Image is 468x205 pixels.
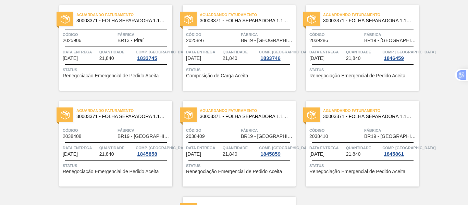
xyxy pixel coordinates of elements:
[186,31,239,38] span: Código
[296,101,419,187] a: statusAguardando Faturamento30003371 - FOLHA SEPARADORA 1.175 mm x 980 mm;Código2038410FábricaBR1...
[99,152,114,157] span: 21,840
[49,101,172,187] a: statusAguardando Faturamento30003371 - FOLHA SEPARADORA 1.175 mm x 980 mm;Código2038408FábricaBR1...
[307,111,316,119] img: status
[63,152,78,157] span: 26/10/2025
[136,49,189,55] span: Comp. Carga
[63,38,82,43] span: 2025906
[200,114,290,119] span: 30003371 - FOLHA SEPARADORA 1.175 mm x 980 mm;
[184,111,193,119] img: status
[136,55,158,61] div: 1833745
[186,169,282,174] span: Renegociação Emergencial de Pedido Aceita
[223,152,237,157] span: 21,840
[364,127,417,134] span: Fábrica
[346,152,361,157] span: 21,840
[186,56,201,61] span: 17/10/2025
[186,162,294,169] span: Status
[309,38,328,43] span: 2039286
[382,151,405,157] div: 1845861
[346,49,381,55] span: Quantidade
[259,144,294,157] a: Comp. [GEOGRAPHIC_DATA]1845859
[241,31,294,38] span: Fábrica
[323,11,419,18] span: Aguardando Faturamento
[259,49,294,61] a: Comp. [GEOGRAPHIC_DATA]1833746
[63,31,116,38] span: Código
[364,134,417,139] span: BR19 - Nova Rio
[309,49,344,55] span: Data entrega
[241,38,294,43] span: BR19 - Nova Rio
[259,151,282,157] div: 1845859
[186,144,221,151] span: Data entrega
[309,134,328,139] span: 2038410
[382,49,435,55] span: Comp. Carga
[323,107,419,114] span: Aguardando Faturamento
[323,114,414,119] span: 30003371 - FOLHA SEPARADORA 1.175 mm x 980 mm;
[296,5,419,91] a: statusAguardando Faturamento30003371 - FOLHA SEPARADORA 1.175 mm x 980 mm;Código2039286FábricaBR1...
[76,114,167,119] span: 30003371 - FOLHA SEPARADORA 1.175 mm x 980 mm;
[364,38,417,43] span: BR19 - Nova Rio
[309,144,344,151] span: Data entrega
[136,151,158,157] div: 1845858
[241,134,294,139] span: BR19 - Nova Rio
[118,134,171,139] span: BR19 - Nova Rio
[223,49,258,55] span: Quantidade
[186,127,239,134] span: Código
[136,49,171,61] a: Comp. [GEOGRAPHIC_DATA]1833745
[309,73,405,78] span: Renegociação Emergencial de Pedido Aceita
[118,127,171,134] span: Fábrica
[49,5,172,91] a: statusAguardando Faturamento30003371 - FOLHA SEPARADORA 1.175 mm x 980 mm;Código2025906FábricaBR1...
[382,55,405,61] div: 1846459
[63,66,171,73] span: Status
[172,101,296,187] a: statusAguardando Faturamento30003371 - FOLHA SEPARADORA 1.175 mm x 980 mm;Código2038409FábricaBR1...
[61,111,70,119] img: status
[63,134,82,139] span: 2038408
[186,134,205,139] span: 2038409
[63,144,98,151] span: Data entrega
[241,127,294,134] span: Fábrica
[223,144,258,151] span: Quantidade
[346,144,381,151] span: Quantidade
[186,73,248,78] span: Composição de Carga Aceita
[76,18,167,23] span: 30003371 - FOLHA SEPARADORA 1.175 mm x 980 mm;
[307,15,316,24] img: status
[382,49,417,61] a: Comp. [GEOGRAPHIC_DATA]1846459
[200,18,290,23] span: 30003371 - FOLHA SEPARADORA 1.175 mm x 980 mm;
[63,162,171,169] span: Status
[309,127,362,134] span: Código
[186,49,221,55] span: Data entrega
[63,73,159,78] span: Renegociação Emergencial de Pedido Aceita
[186,152,201,157] span: 27/10/2025
[63,56,78,61] span: 15/10/2025
[309,56,324,61] span: 20/10/2025
[346,56,361,61] span: 21,840
[309,162,417,169] span: Status
[76,11,172,18] span: Aguardando Faturamento
[382,144,435,151] span: Comp. Carga
[118,38,144,43] span: BR13 - Piraí
[259,144,312,151] span: Comp. Carga
[223,56,237,61] span: 21,840
[63,169,159,174] span: Renegociação Emergencial de Pedido Aceita
[323,18,414,23] span: 30003371 - FOLHA SEPARADORA 1.175 mm x 980 mm;
[186,38,205,43] span: 2025897
[61,15,70,24] img: status
[172,5,296,91] a: statusAguardando Faturamento30003371 - FOLHA SEPARADORA 1.175 mm x 980 mm;Código2025897FábricaBR1...
[99,144,134,151] span: Quantidade
[200,11,296,18] span: Aguardando Faturamento
[99,56,114,61] span: 21,840
[364,31,417,38] span: Fábrica
[76,107,172,114] span: Aguardando Faturamento
[63,49,98,55] span: Data entrega
[309,66,417,73] span: Status
[200,107,296,114] span: Aguardando Faturamento
[309,152,324,157] span: 31/10/2025
[118,31,171,38] span: Fábrica
[63,127,116,134] span: Código
[184,15,193,24] img: status
[259,49,312,55] span: Comp. Carga
[99,49,134,55] span: Quantidade
[309,169,405,174] span: Renegociação Emergencial de Pedido Aceita
[259,55,282,61] div: 1833746
[186,66,294,73] span: Status
[136,144,189,151] span: Comp. Carga
[382,144,417,157] a: Comp. [GEOGRAPHIC_DATA]1845861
